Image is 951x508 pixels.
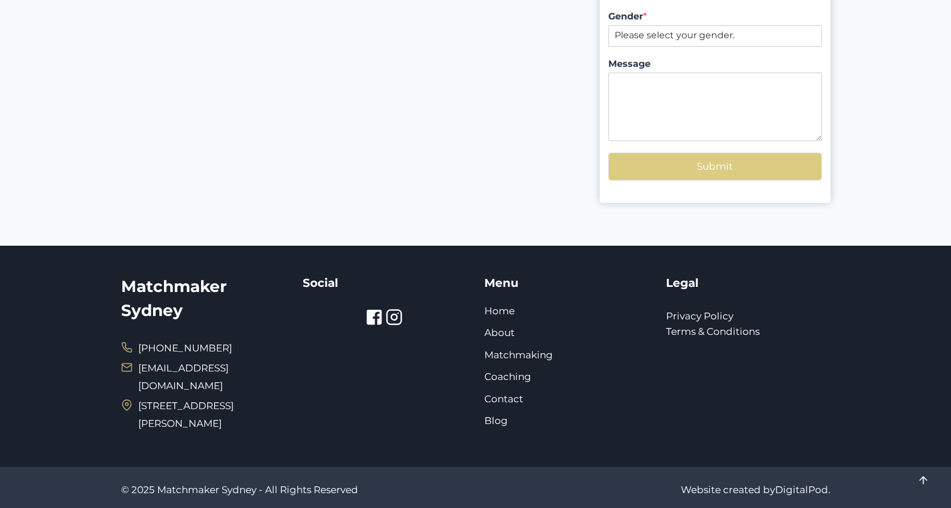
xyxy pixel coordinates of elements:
[913,470,934,491] a: Scroll to top
[138,339,232,357] span: [PHONE_NUMBER]
[484,305,515,317] a: Home
[121,274,286,322] h2: Matchmaker Sydney
[484,371,531,382] a: Coaching
[303,274,467,291] h5: Social
[484,349,553,361] a: Matchmaking
[121,482,467,498] p: © 2025 Matchmaker Sydney - All Rights Reserved
[138,362,228,391] a: [EMAIL_ADDRESS][DOMAIN_NAME]
[666,310,733,322] a: Privacy Policy
[484,274,649,291] h5: Menu
[484,482,830,498] p: Website created by .
[608,11,821,23] label: Gender
[608,153,821,181] button: Submit
[775,484,828,495] a: DigitalPod
[484,393,523,405] a: Contact
[484,415,508,426] a: Blog
[484,327,515,338] a: About
[666,326,760,337] a: Terms & Conditions
[138,397,286,432] span: [STREET_ADDRESS][PERSON_NAME]
[121,339,232,357] a: [PHONE_NUMBER]
[608,58,821,70] label: Message
[666,274,830,291] h5: Legal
